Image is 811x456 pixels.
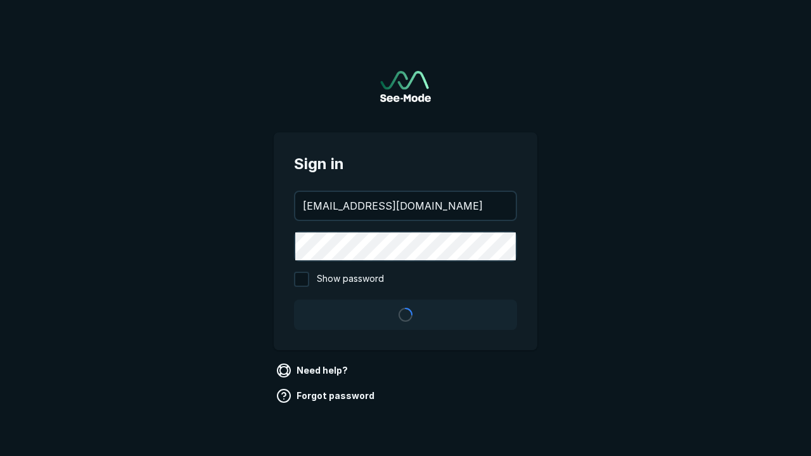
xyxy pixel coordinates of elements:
a: Go to sign in [380,71,431,102]
input: your@email.com [295,192,516,220]
a: Forgot password [274,386,380,406]
a: Need help? [274,360,353,381]
span: Sign in [294,153,517,175]
span: Show password [317,272,384,287]
img: See-Mode Logo [380,71,431,102]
